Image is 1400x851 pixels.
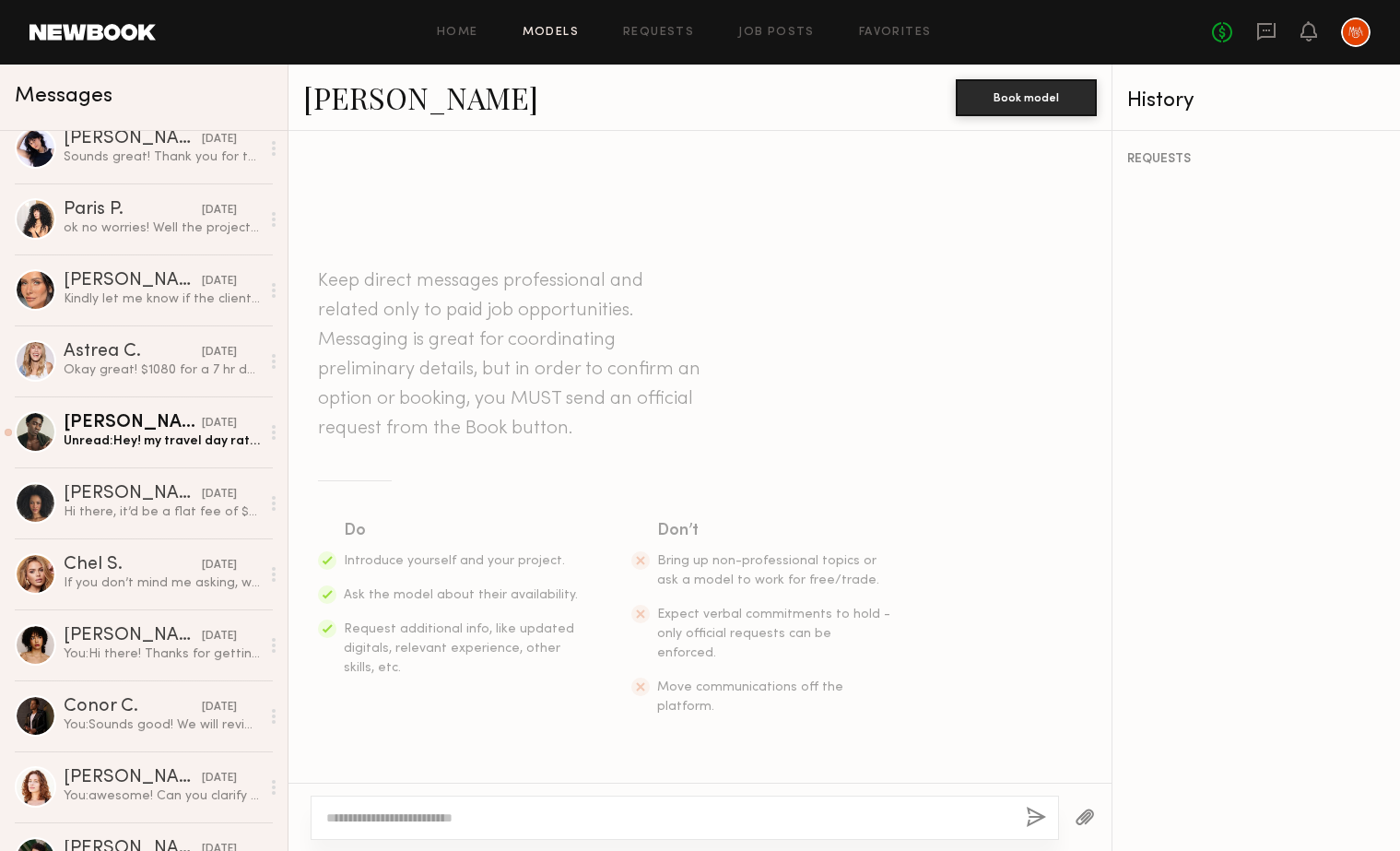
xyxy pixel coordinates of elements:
div: Kindly let me know if the client wishes to go over the conditions! [64,290,260,308]
a: Book model [956,89,1097,104]
div: [DATE] [202,131,237,148]
span: Introduce yourself and your project. [344,555,565,567]
div: [PERSON_NAME] [64,272,202,290]
a: Models [523,27,579,39]
a: [PERSON_NAME] [303,77,538,117]
span: Request additional info, like updated digitals, relevant experience, other skills, etc. [344,623,574,674]
a: Favorites [859,27,932,39]
div: You: Sounds good! We will review and get back to you! [64,716,260,734]
a: Requests [623,27,694,39]
span: Move communications off the platform. [657,681,843,713]
div: You: awesome! Can you clarify what you mean by "What are you working with" Thanks! [64,787,260,805]
div: Do [344,518,580,544]
div: [DATE] [202,486,237,503]
div: Okay great! $1080 for a 7 hr day, $1,200 for a for a full 8. Thank you! [64,361,260,379]
div: [DATE] [202,628,237,645]
div: [DATE] [202,699,237,716]
div: [DATE] [202,770,237,787]
header: Keep direct messages professional and related only to paid job opportunities. Messaging is great ... [318,266,705,443]
div: [PERSON_NAME] [64,130,202,148]
span: Messages [15,86,112,107]
div: [DATE] [202,202,237,219]
div: [PERSON_NAME] [64,769,202,787]
div: If you don’t mind me asking, what is your budget for this project? If I am still able to afford p... [64,574,260,592]
div: Sounds great! Thank you for the update:) [64,148,260,166]
div: Conor C. [64,698,202,716]
div: ok no worries! Well the project sounds fantastic, I love visiting winery’s and would love to be p... [64,219,260,237]
span: Ask the model about their availability. [344,589,578,601]
div: [DATE] [202,557,237,574]
div: REQUESTS [1127,153,1385,166]
div: [PERSON_NAME] [64,414,202,432]
a: Home [437,27,478,39]
div: Unread: Hey! my travel day rate would be 450& [64,432,260,450]
div: [DATE] [202,415,237,432]
a: Job Posts [738,27,815,39]
div: Chel S. [64,556,202,574]
div: [PERSON_NAME] [64,627,202,645]
span: Bring up non-professional topics or ask a model to work for free/trade. [657,555,879,586]
div: [DATE] [202,344,237,361]
button: Book model [956,79,1097,116]
div: Paris P. [64,201,202,219]
div: Hi there, it’d be a flat fee of $200 for the travel days [64,503,260,521]
div: [DATE] [202,273,237,290]
div: History [1127,90,1385,112]
div: Don’t [657,518,893,544]
div: Astrea C. [64,343,202,361]
div: [PERSON_NAME] [64,485,202,503]
div: You: Hi there! Thanks for getting back to me! I'll follow up with the client and keep you posted,... [64,645,260,663]
span: Expect verbal commitments to hold - only official requests can be enforced. [657,609,890,659]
